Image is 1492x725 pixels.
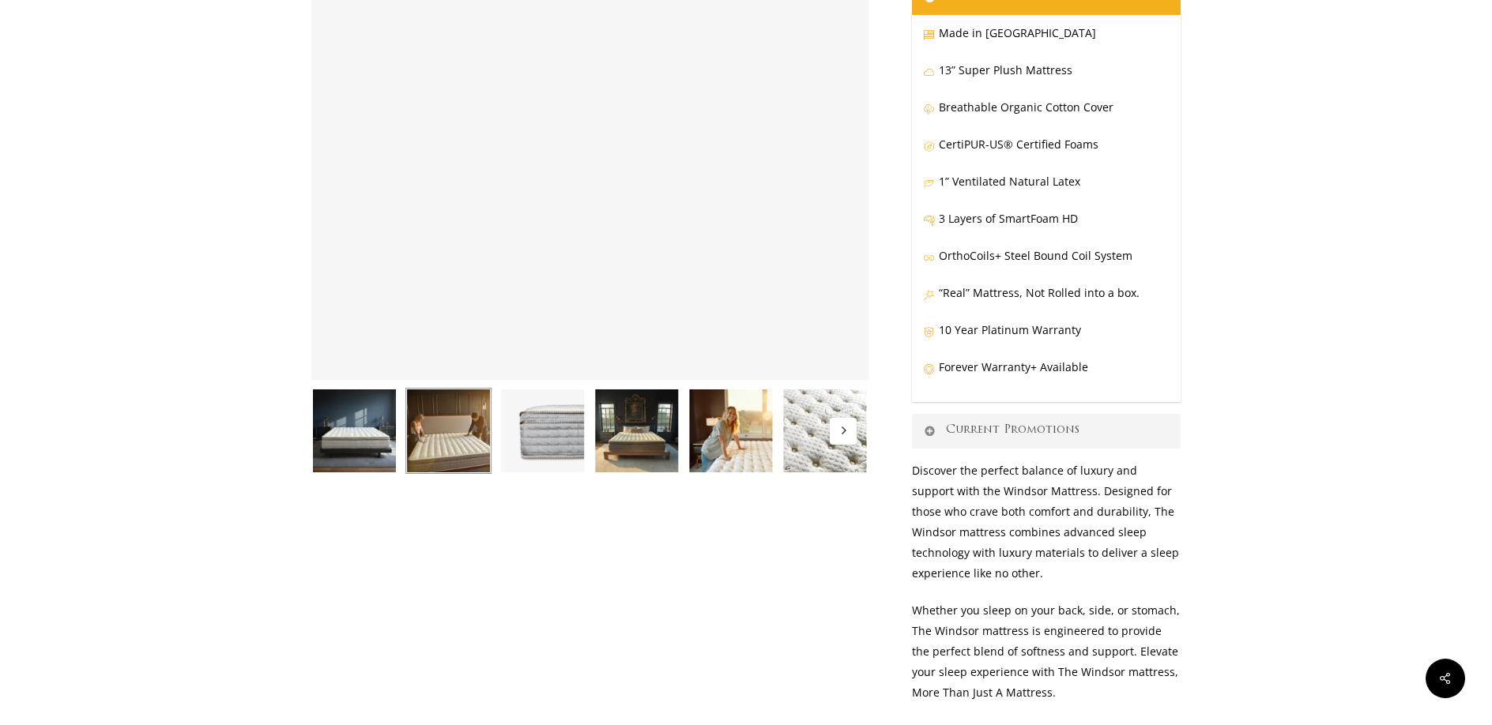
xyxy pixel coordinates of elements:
[923,246,1170,283] p: OrthoCoils+ Steel Bound Coil System
[923,60,1170,97] p: 13” Super Plush Mattress
[923,320,1170,357] p: 10 Year Platinum Warranty
[499,388,586,474] img: Windsor-Side-Profile-HD-Closeup
[923,134,1170,171] p: CertiPUR-US® Certified Foams
[923,97,1170,134] p: Breathable Organic Cotton Cover
[405,388,492,474] img: Windsor-Condo-Shoot-Joane-and-eric feel the plush pillow top.
[830,418,857,445] button: Next
[912,460,1181,600] p: Discover the perfect balance of luxury and support with the Windsor Mattress. Designed for those ...
[923,357,1170,394] p: Forever Warranty+ Available
[912,414,1181,449] a: Current Promotions
[923,23,1170,60] p: Made in [GEOGRAPHIC_DATA]
[923,283,1170,320] p: “Real” Mattress, Not Rolled into a box.
[593,388,680,474] img: Windsor In NH Manor
[912,600,1181,719] p: Whether you sleep on your back, side, or stomach, The Windsor mattress is engineered to provide t...
[923,171,1170,208] p: 1” Ventilated Natural Latex
[923,208,1170,246] p: 3 Layers of SmartFoam HD
[311,388,397,474] img: Windsor In Studio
